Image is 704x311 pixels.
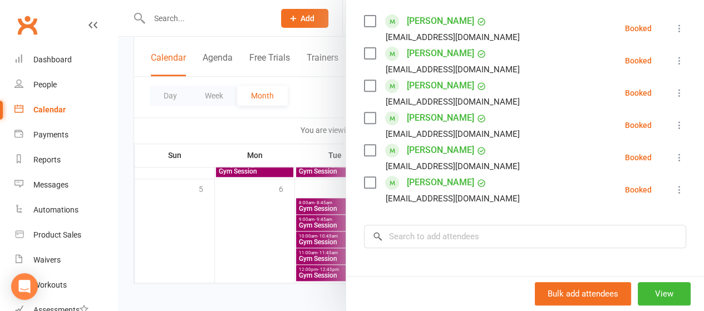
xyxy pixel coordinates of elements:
a: [PERSON_NAME] [407,141,474,159]
a: Reports [14,147,117,172]
div: Reports [33,155,61,164]
a: Waivers [14,248,117,273]
a: Messages [14,172,117,198]
div: Payments [33,130,68,139]
div: [EMAIL_ADDRESS][DOMAIN_NAME] [386,159,520,174]
div: [EMAIL_ADDRESS][DOMAIN_NAME] [386,95,520,109]
a: [PERSON_NAME] [407,109,474,127]
div: Booked [625,121,652,129]
div: Booked [625,186,652,194]
div: [EMAIL_ADDRESS][DOMAIN_NAME] [386,191,520,206]
div: [EMAIL_ADDRESS][DOMAIN_NAME] [386,30,520,45]
a: [PERSON_NAME] [407,174,474,191]
a: [PERSON_NAME] [407,77,474,95]
div: [EMAIL_ADDRESS][DOMAIN_NAME] [386,62,520,77]
a: Dashboard [14,47,117,72]
div: Dashboard [33,55,72,64]
div: Booked [625,24,652,32]
div: Open Intercom Messenger [11,273,38,300]
button: View [638,282,691,305]
a: People [14,72,117,97]
div: Calendar [33,105,66,114]
div: Automations [33,205,78,214]
a: Payments [14,122,117,147]
a: [PERSON_NAME] [407,45,474,62]
a: Product Sales [14,223,117,248]
a: [PERSON_NAME] [407,12,474,30]
div: Booked [625,57,652,65]
div: [EMAIL_ADDRESS][DOMAIN_NAME] [386,127,520,141]
input: Search to add attendees [364,225,686,248]
div: Workouts [33,280,67,289]
div: Product Sales [33,230,81,239]
div: Booked [625,154,652,161]
a: Workouts [14,273,117,298]
button: Bulk add attendees [535,282,631,305]
a: Clubworx [13,11,41,39]
div: Waivers [33,255,61,264]
div: Messages [33,180,68,189]
div: People [33,80,57,89]
div: Booked [625,89,652,97]
a: Calendar [14,97,117,122]
a: Automations [14,198,117,223]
